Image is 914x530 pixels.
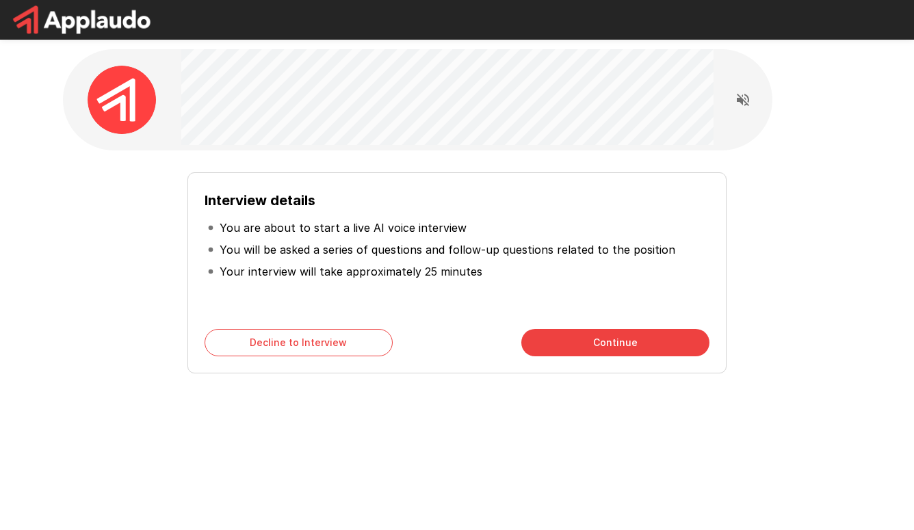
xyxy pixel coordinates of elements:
[205,329,393,356] button: Decline to Interview
[220,220,467,236] p: You are about to start a live AI voice interview
[205,192,315,209] b: Interview details
[88,66,156,134] img: applaudo_avatar.png
[729,86,757,114] button: Read questions aloud
[220,241,675,258] p: You will be asked a series of questions and follow-up questions related to the position
[220,263,482,280] p: Your interview will take approximately 25 minutes
[521,329,709,356] button: Continue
